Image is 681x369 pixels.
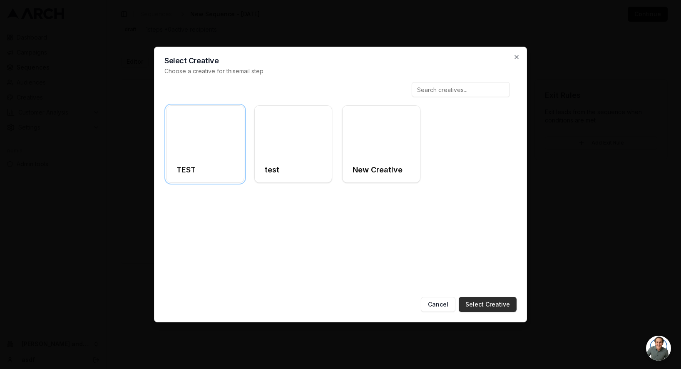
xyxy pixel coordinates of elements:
h2: Select Creative [164,57,517,65]
p: Choose a creative for this email step [164,67,517,75]
button: Select Creative [459,297,517,312]
input: Search creatives... [412,82,510,97]
h3: New Creative [353,164,403,176]
h3: TEST [176,164,196,176]
button: Cancel [421,297,455,312]
h3: test [265,164,279,176]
